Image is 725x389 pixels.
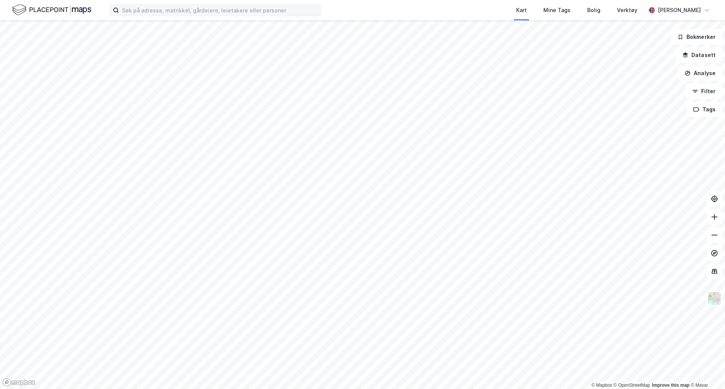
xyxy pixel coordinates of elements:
[614,383,650,388] a: OpenStreetMap
[591,383,612,388] a: Mapbox
[687,353,725,389] iframe: Chat Widget
[687,353,725,389] div: Kontrollprogram for chat
[687,102,722,117] button: Tags
[676,48,722,63] button: Datasett
[2,378,35,387] a: Mapbox homepage
[652,383,690,388] a: Improve this map
[12,3,91,17] img: logo.f888ab2527a4732fd821a326f86c7f29.svg
[587,6,600,15] div: Bolig
[516,6,527,15] div: Kart
[617,6,637,15] div: Verktøy
[543,6,571,15] div: Mine Tags
[119,5,321,16] input: Søk på adresse, matrikkel, gårdeiere, leietakere eller personer
[678,66,722,81] button: Analyse
[671,29,722,45] button: Bokmerker
[686,84,722,99] button: Filter
[707,291,722,306] img: Z
[658,6,701,15] div: [PERSON_NAME]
